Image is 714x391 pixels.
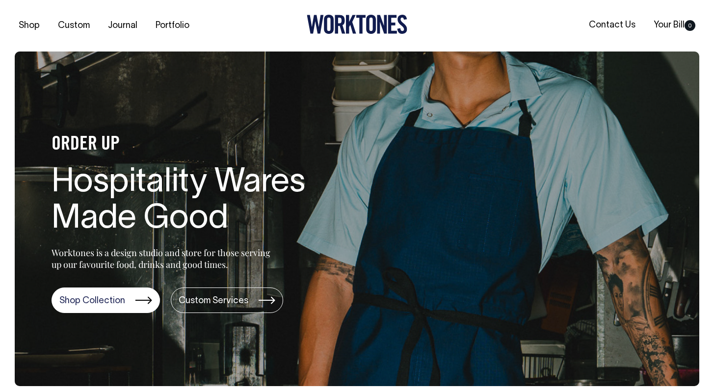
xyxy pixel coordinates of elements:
p: Worktones is a design studio and store for those serving up our favourite food, drinks and good t... [52,247,275,270]
a: Custom Services [171,287,283,313]
a: Journal [104,18,141,34]
a: Your Bill0 [650,17,699,33]
a: Portfolio [152,18,193,34]
a: Shop [15,18,44,34]
a: Custom [54,18,94,34]
a: Contact Us [585,17,639,33]
a: Shop Collection [52,287,160,313]
span: 0 [685,20,695,31]
h1: Hospitality Wares Made Good [52,165,366,238]
h4: ORDER UP [52,134,366,155]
